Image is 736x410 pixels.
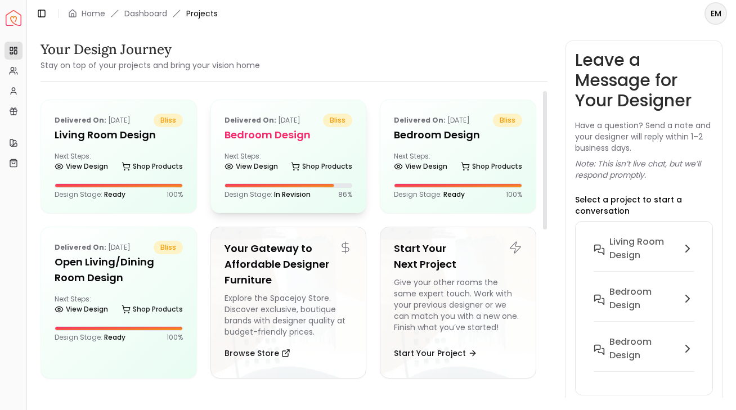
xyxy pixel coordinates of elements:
[394,159,447,174] a: View Design
[55,127,183,143] h5: Living Room design
[41,60,260,71] small: Stay on top of your projects and bring your vision home
[225,127,353,143] h5: Bedroom design
[167,190,183,199] p: 100 %
[82,8,105,19] a: Home
[575,158,713,181] p: Note: This isn’t live chat, but we’ll respond promptly.
[380,227,536,379] a: Start Your Next ProjectGive your other rooms the same expert touch. Work with your previous desig...
[609,285,676,312] h6: Bedroom design
[167,333,183,342] p: 100 %
[394,277,522,337] div: Give your other rooms the same expert touch. Work with your previous designer or we can match you...
[104,332,125,342] span: Ready
[609,235,676,262] h6: Living Room design
[394,115,446,125] b: Delivered on:
[225,241,353,288] h5: Your Gateway to Affordable Designer Furniture
[55,114,131,127] p: [DATE]
[225,190,311,199] p: Design Stage:
[55,190,125,199] p: Design Stage:
[225,114,300,127] p: [DATE]
[585,281,703,331] button: Bedroom design
[609,335,676,362] h6: Bedroom Design
[225,115,276,125] b: Delivered on:
[493,114,522,127] span: bliss
[575,50,713,111] h3: Leave a Message for Your Designer
[291,159,352,174] a: Shop Products
[55,333,125,342] p: Design Stage:
[210,227,367,379] a: Your Gateway to Affordable Designer FurnitureExplore the Spacejoy Store. Discover exclusive, bout...
[55,295,183,317] div: Next Steps:
[6,10,21,26] img: Spacejoy Logo
[394,114,470,127] p: [DATE]
[55,301,108,317] a: View Design
[55,254,183,286] h5: Open Living/Dining Room Design
[154,114,183,127] span: bliss
[443,190,465,199] span: Ready
[225,342,290,364] button: Browse Store
[6,10,21,26] a: Spacejoy
[575,120,713,154] p: Have a question? Send a note and your designer will reply within 1–2 business days.
[41,40,260,58] h3: Your Design Journey
[585,331,703,381] button: Bedroom Design
[706,3,726,24] span: EM
[461,159,522,174] a: Shop Products
[704,2,727,25] button: EM
[55,242,106,252] b: Delivered on:
[225,152,353,174] div: Next Steps:
[575,194,713,217] p: Select a project to start a conversation
[55,241,131,254] p: [DATE]
[225,292,353,337] div: Explore the Spacejoy Store. Discover exclusive, boutique brands with designer quality at budget-f...
[104,190,125,199] span: Ready
[124,8,167,19] a: Dashboard
[394,342,477,364] button: Start Your Project
[154,241,183,254] span: bliss
[122,301,183,317] a: Shop Products
[338,190,352,199] p: 86 %
[394,190,465,199] p: Design Stage:
[225,159,278,174] a: View Design
[394,127,522,143] h5: Bedroom Design
[186,8,218,19] span: Projects
[55,152,183,174] div: Next Steps:
[122,159,183,174] a: Shop Products
[274,190,311,199] span: In Revision
[55,115,106,125] b: Delivered on:
[55,159,108,174] a: View Design
[394,152,522,174] div: Next Steps:
[394,241,522,272] h5: Start Your Next Project
[68,8,218,19] nav: breadcrumb
[323,114,352,127] span: bliss
[506,190,522,199] p: 100 %
[585,231,703,281] button: Living Room design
